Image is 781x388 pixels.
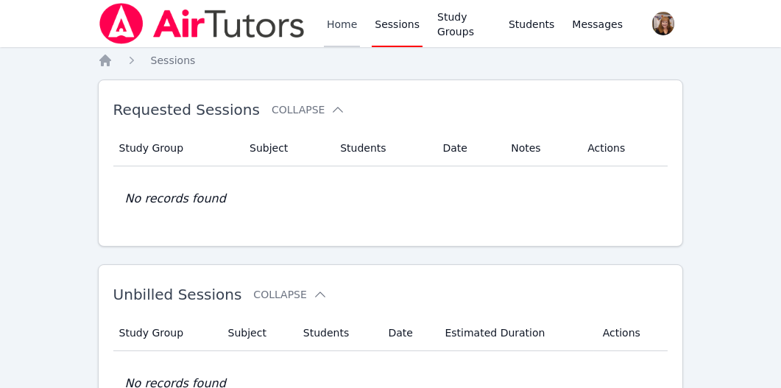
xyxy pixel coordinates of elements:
[253,287,327,302] button: Collapse
[434,130,503,166] th: Date
[502,130,579,166] th: Notes
[579,130,668,166] th: Actions
[572,17,623,32] span: Messages
[380,315,437,351] th: Date
[98,53,684,68] nav: Breadcrumb
[151,54,196,66] span: Sessions
[436,315,593,351] th: Estimated Duration
[331,130,434,166] th: Students
[98,3,306,44] img: Air Tutors
[113,101,260,119] span: Requested Sessions
[113,315,219,351] th: Study Group
[113,286,242,303] span: Unbilled Sessions
[294,315,380,351] th: Students
[594,315,668,351] th: Actions
[241,130,331,166] th: Subject
[219,315,294,351] th: Subject
[151,53,196,68] a: Sessions
[272,102,345,117] button: Collapse
[113,166,668,231] td: No records found
[113,130,241,166] th: Study Group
